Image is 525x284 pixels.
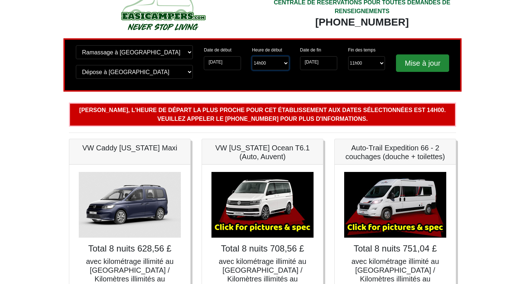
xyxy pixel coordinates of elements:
[215,144,310,161] font: VW [US_STATE] Ocean T6.1 (Auto, Auvent)
[211,172,314,238] img: VW California Ocean T6.1 (Auto, Auvent)
[300,47,321,53] font: Date de fin
[346,144,445,161] font: Auto-Trail Expedition 66 - 2 couchages (douche + toilettes)
[252,47,282,53] font: Heure de début
[354,243,437,253] font: Total 8 nuits 751,04 £
[315,16,409,28] font: [PHONE_NUMBER]
[300,56,337,70] input: Date de retour
[348,47,376,53] font: Fin des temps
[204,47,231,53] font: Date de début
[396,54,449,72] input: Mise à jour
[88,243,171,253] font: Total 8 nuits 628,56 £
[79,172,181,238] img: VW Caddy California Maxi
[79,107,446,113] font: [PERSON_NAME], l'heure de départ la plus proche pour cet établissement aux dates sélectionnées es...
[221,243,304,253] font: Total 8 nuits 708,56 £
[82,144,177,152] font: VW Caddy [US_STATE] Maxi
[344,172,446,238] img: Auto-Trail Expedition 66 - 2 couchages (douche + toilettes)
[157,116,367,122] font: Veuillez appeler le [PHONE_NUMBER] pour plus d'informations.
[204,56,241,70] input: Date de début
